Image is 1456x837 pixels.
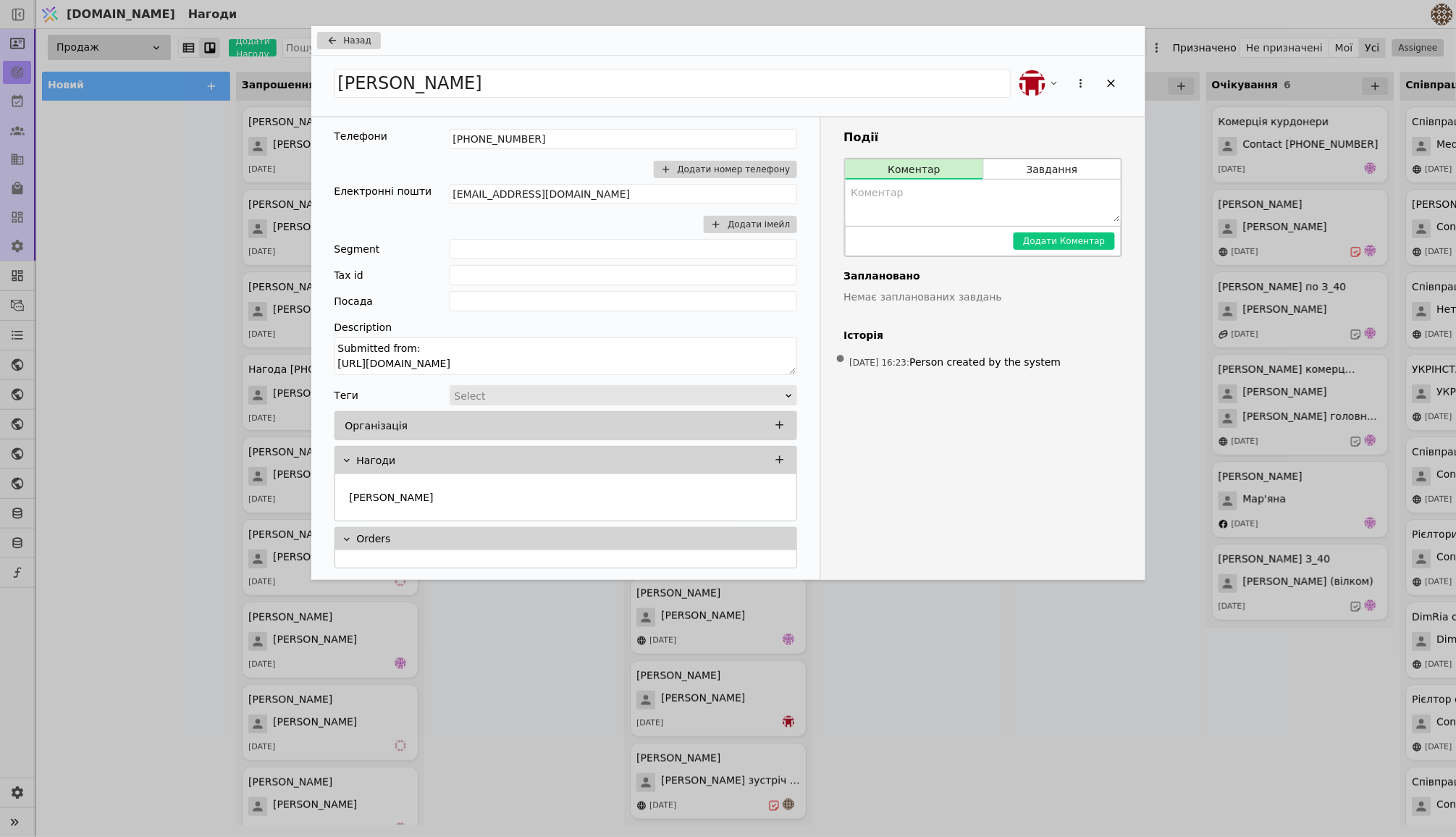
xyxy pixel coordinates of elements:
[850,358,910,368] span: [DATE] 16:23 :
[1019,70,1045,96] img: bo
[357,531,391,547] p: Orders
[984,159,1121,180] button: Завдання
[311,26,1145,580] div: Add Opportunity
[345,418,408,434] p: Організація
[334,239,380,259] div: Segment
[334,184,432,199] div: Електронні пошти
[344,34,371,47] span: Назад
[334,129,388,144] div: Телефони
[846,159,983,180] button: Коментар
[334,337,797,375] textarea: Submitted from: [URL][DOMAIN_NAME]
[350,490,434,505] p: [PERSON_NAME]
[844,328,1122,343] h4: Історія
[334,317,797,337] div: Description
[334,291,374,311] div: Посада
[654,161,797,178] button: Додати номер телефону
[844,269,1122,284] h4: Заплановано
[1014,232,1114,250] button: Додати Коментар
[334,265,363,285] div: Tax id
[357,453,396,468] p: Нагоди
[844,129,1122,146] h3: Події
[910,356,1061,368] span: Person created by the system
[833,341,848,378] span: •
[704,216,796,233] button: Додати імейл
[334,385,359,405] div: Теги
[844,290,1122,305] p: Немає запланованих завдань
